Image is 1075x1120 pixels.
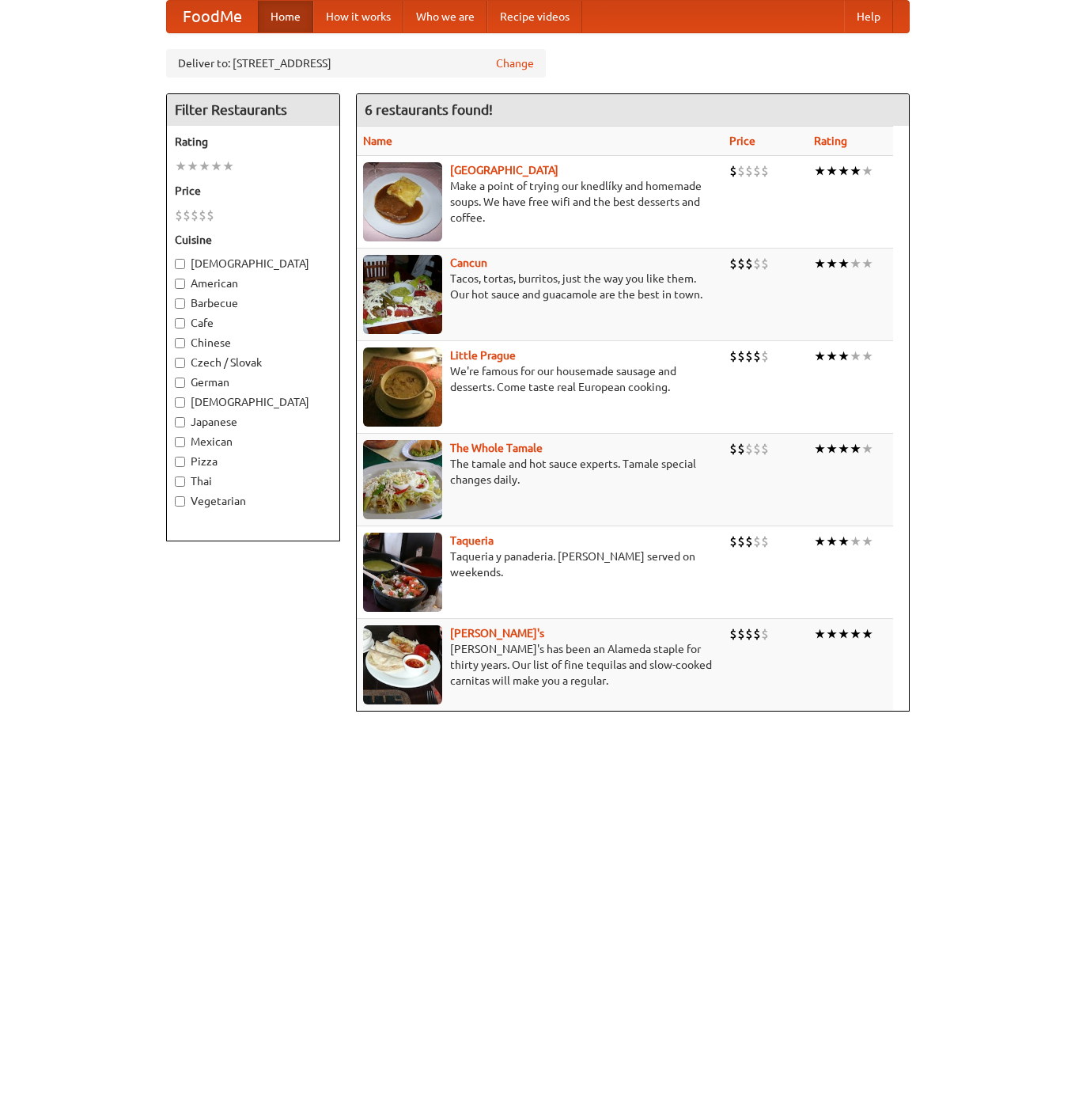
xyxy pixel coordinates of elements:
[761,347,769,365] li: $
[175,338,185,348] input: Chinese
[761,162,769,180] li: $
[745,255,753,272] li: $
[206,207,214,224] li: $
[753,255,761,272] li: $
[175,256,331,271] label: [DEMOGRAPHIC_DATA]
[175,134,331,150] h5: Rating
[838,625,850,643] li: ★
[729,440,737,457] li: $
[175,232,331,248] h5: Cuisine
[729,135,755,147] a: Price
[861,255,873,272] li: ★
[761,255,769,272] li: $
[826,533,838,550] li: ★
[814,135,847,147] a: Rating
[729,162,737,180] li: $
[167,1,258,32] a: FoodMe
[175,434,331,450] label: Mexican
[737,440,745,457] li: $
[167,94,339,126] h4: Filter Restaurants
[729,625,737,643] li: $
[753,347,761,365] li: $
[175,207,183,224] li: $
[826,162,838,180] li: ★
[814,625,826,643] li: ★
[850,440,861,457] li: ★
[850,255,861,272] li: ★
[737,162,745,180] li: $
[861,625,873,643] li: ★
[210,158,222,175] li: ★
[737,347,745,365] li: $
[450,256,487,269] b: Cancun
[175,417,185,427] input: Japanese
[175,374,331,390] label: German
[363,178,717,226] p: Make a point of trying our knedlíky and homemade soups. We have free wifi and the best desserts a...
[187,158,199,175] li: ★
[737,255,745,272] li: $
[175,457,185,467] input: Pizza
[191,207,199,224] li: $
[175,493,331,509] label: Vegetarian
[729,255,737,272] li: $
[313,1,403,32] a: How it works
[814,162,826,180] li: ★
[363,440,442,519] img: wholetamale.jpg
[814,440,826,457] li: ★
[363,641,717,689] p: [PERSON_NAME]'s has been an Alameda staple for thirty years. Our list of fine tequilas and slow-c...
[729,347,737,365] li: $
[861,347,873,365] li: ★
[363,271,717,302] p: Tacos, tortas, burritos, just the way you like them. Our hot sauce and guacamole are the best in ...
[826,255,838,272] li: ★
[745,440,753,457] li: $
[761,625,769,643] li: $
[258,1,313,32] a: Home
[175,318,185,328] input: Cafe
[450,442,543,454] b: The Whole Tamale
[175,358,185,368] input: Czech / Slovak
[175,295,331,311] label: Barbecue
[861,440,873,457] li: ★
[199,158,210,175] li: ★
[450,164,558,177] a: [GEOGRAPHIC_DATA]
[175,414,331,430] label: Japanese
[753,533,761,550] li: $
[175,496,185,507] input: Vegetarian
[838,255,850,272] li: ★
[814,347,826,365] li: ★
[745,347,753,365] li: $
[365,102,493,117] ng-pluralize: 6 restaurants found!
[826,440,838,457] li: ★
[363,162,442,241] img: czechpoint.jpg
[745,533,753,550] li: $
[450,349,516,362] a: Little Prague
[450,627,544,640] a: [PERSON_NAME]'s
[838,440,850,457] li: ★
[850,533,861,550] li: ★
[363,533,442,612] img: taqueria.jpg
[166,49,546,78] div: Deliver to: [STREET_ADDRESS]
[363,347,442,427] img: littleprague.jpg
[861,162,873,180] li: ★
[175,279,185,289] input: American
[363,363,717,395] p: We're famous for our housemade sausage and desserts. Come taste real European cooking.
[175,473,331,489] label: Thai
[450,534,494,547] a: Taqueria
[826,625,838,643] li: ★
[175,298,185,309] input: Barbecue
[175,476,185,487] input: Thai
[175,355,331,370] label: Czech / Slovak
[363,255,442,334] img: cancun.jpg
[737,533,745,550] li: $
[761,533,769,550] li: $
[729,533,737,550] li: $
[850,162,861,180] li: ★
[183,207,191,224] li: $
[175,397,185,408] input: [DEMOGRAPHIC_DATA]
[222,158,234,175] li: ★
[199,207,206,224] li: $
